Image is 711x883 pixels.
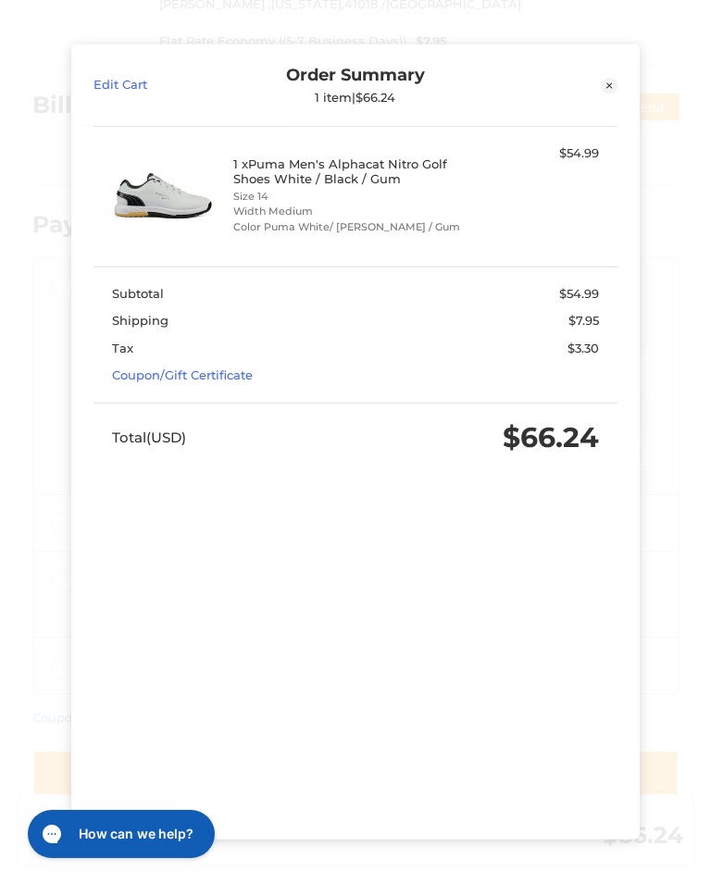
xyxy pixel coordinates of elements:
li: Width Medium [233,204,472,219]
div: $54.99 [478,144,600,163]
a: Coupon/Gift Certificate [112,367,253,382]
span: $7.95 [568,313,599,328]
span: Subtotal [112,286,164,301]
span: $66.24 [503,420,599,454]
div: 1 item | $66.24 [225,90,487,105]
span: Shipping [112,313,168,328]
div: Order Summary [225,65,487,106]
iframe: Gorgias live chat messenger [19,803,220,864]
span: Total (USD) [112,429,186,446]
h4: 1 x Puma Men's Alphacat Nitro Golf Shoes White / Black / Gum [233,156,472,187]
span: $54.99 [559,286,599,301]
span: Tax [112,340,133,354]
li: Color Puma White/ [PERSON_NAME] / Gum [233,219,472,235]
span: $3.30 [568,340,599,354]
li: Size 14 [233,189,472,205]
a: Edit Cart [94,65,224,106]
iframe: Google Customer Reviews [558,833,711,883]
